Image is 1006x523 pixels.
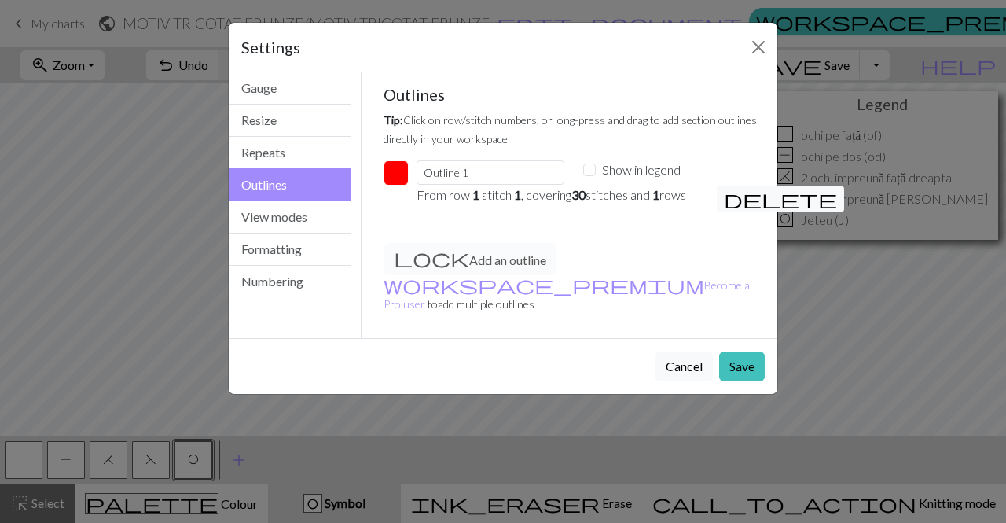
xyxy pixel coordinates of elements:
button: Repeats [229,137,351,169]
em: 30 [571,187,586,202]
button: Gauge [229,72,351,105]
small: Click on row/stitch numbers, or long-press and drag to add section outlines directly in your work... [384,113,757,145]
em: 1 [514,187,521,202]
small: to add multiple outlines [384,278,750,311]
a: Become a Pro user [384,278,750,311]
button: Save [719,352,765,381]
button: Outlines [229,168,351,201]
i: Remove outline [724,190,837,208]
button: Close [746,35,771,60]
label: Show in legend [602,160,681,179]
input: Show in legend [583,164,596,176]
em: 1 [652,187,659,202]
button: Remove outline [717,186,844,212]
p: From row stitch , covering stitches and rows [417,186,698,204]
h5: Settings [241,35,300,59]
em: 1 [472,187,479,202]
button: Resize [229,105,351,137]
h5: Outlines [384,85,766,104]
span: workspace_premium [384,274,704,296]
em: Tip: [384,113,403,127]
button: Numbering [229,266,351,297]
span: delete [724,188,837,210]
button: Formatting [229,234,351,266]
button: View modes [229,201,351,234]
button: Cancel [655,352,713,381]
